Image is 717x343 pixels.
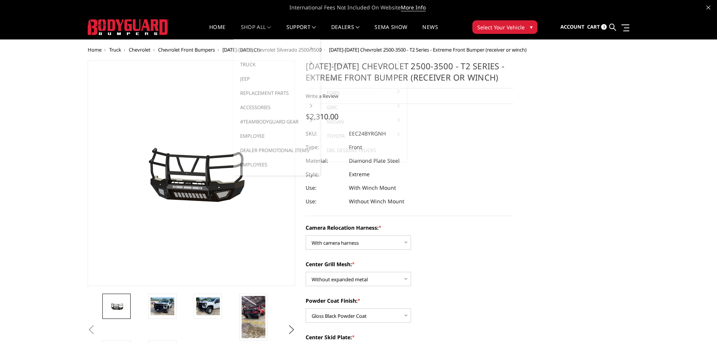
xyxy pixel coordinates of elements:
a: [DATE]-[DATE] Chevrolet Silverado 2500/3500 [222,46,321,53]
a: Jeep [236,72,317,86]
dt: Style: [306,168,343,181]
h1: [DATE]-[DATE] Chevrolet 2500-3500 - T2 Series - Extreme Front Bumper (receiver or winch) [306,60,513,88]
a: 2024-2025 Chevrolet 2500-3500 - T2 Series - Extreme Front Bumper (receiver or winch) [88,60,295,286]
dt: Use: [306,181,343,195]
label: Camera Relocation Harness: [306,224,513,232]
a: Employees [236,157,317,172]
a: Home [209,24,225,39]
a: #TeamBodyguard Gear [236,114,317,129]
a: Employee [236,129,317,143]
button: Select Your Vehicle [472,20,537,34]
a: Replacement Parts [236,86,317,100]
dd: Without Winch Mount [349,195,404,208]
a: Home [88,46,102,53]
span: Account [560,23,585,30]
img: BODYGUARD BUMPERS [88,19,169,35]
img: 2024-2025 Chevrolet 2500-3500 - T2 Series - Extreme Front Bumper (receiver or winch) [242,296,265,338]
span: [DATE]-[DATE] Chevrolet 2500-3500 - T2 Series - Extreme Front Bumper (receiver or winch) [329,46,527,53]
a: Cart 3 [587,17,607,37]
a: Nissan [323,114,403,129]
a: Support [286,24,316,39]
a: Toyota [323,129,403,143]
a: Dealer Promotional Items [236,143,317,157]
a: Bronco [236,43,317,57]
a: DBL Designs Trucks [323,143,403,157]
span: Select Your Vehicle [477,23,525,31]
span: ▾ [530,23,533,31]
label: Center Skid Plate: [306,333,513,341]
a: Ford [323,86,403,100]
img: 2024-2025 Chevrolet 2500-3500 - T2 Series - Extreme Front Bumper (receiver or winch) [151,297,174,315]
label: Center Grill Mesh: [306,260,513,268]
a: Truck [109,46,121,53]
iframe: Chat Widget [679,307,717,343]
a: Truck [236,57,317,72]
a: SEMA Show [374,24,407,39]
a: Account [560,17,585,37]
dd: Extreme [349,168,370,181]
a: shop all [241,24,271,39]
a: Chevrolet [129,46,151,53]
button: Next [286,324,297,335]
dt: Use: [306,195,343,208]
a: Dealers [331,24,360,39]
a: News [422,24,438,39]
span: Cart [587,23,600,30]
dd: With Winch Mount [349,181,396,195]
img: 2024-2025 Chevrolet 2500-3500 - T2 Series - Extreme Front Bumper (receiver or winch) [105,301,128,312]
a: [DATE]-[DATE] Bronco Front [323,43,403,57]
img: 2024-2025 Chevrolet 2500-3500 - T2 Series - Extreme Front Bumper (receiver or winch) [196,297,220,315]
label: Powder Coat Finish: [306,297,513,305]
span: 3 [601,24,607,30]
button: Previous [86,324,97,335]
a: Ram [323,72,403,86]
a: Chevrolet [323,57,403,72]
a: More Info [401,4,426,11]
a: GMC [323,100,403,114]
a: Chevrolet Front Bumpers [158,46,215,53]
a: Accessories [236,100,317,114]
